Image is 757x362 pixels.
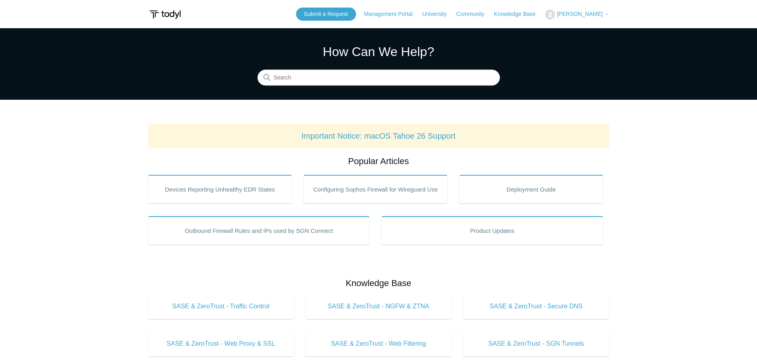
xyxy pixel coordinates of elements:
a: SASE & ZeroTrust - Secure DNS [463,294,609,319]
a: SASE & ZeroTrust - Web Proxy & SSL [148,331,294,356]
a: SASE & ZeroTrust - SGN Tunnels [463,331,609,356]
a: SASE & ZeroTrust - Traffic Control [148,294,294,319]
a: Knowledge Base [494,10,544,18]
img: Todyl Support Center Help Center home page [148,7,182,22]
a: Management Portal [364,10,420,18]
span: SASE & ZeroTrust - Web Filtering [318,339,439,348]
a: Community [456,10,492,18]
span: SASE & ZeroTrust - SGN Tunnels [475,339,597,348]
span: SASE & ZeroTrust - Web Proxy & SSL [160,339,282,348]
a: SASE & ZeroTrust - NGFW & ZTNA [306,294,451,319]
a: University [422,10,454,18]
a: Configuring Sophos Firewall for Wireguard Use [304,175,447,203]
h2: Popular Articles [148,155,609,168]
a: Outbound Firewall Rules and IPs used by SGN Connect [148,216,370,245]
a: Important Notice: macOS Tahoe 26 Support [302,132,456,140]
h2: Knowledge Base [148,277,609,290]
span: [PERSON_NAME] [557,11,602,17]
a: Product Updates [381,216,603,245]
a: Deployment Guide [459,175,603,203]
a: SASE & ZeroTrust - Web Filtering [306,331,451,356]
a: Devices Reporting Unhealthy EDR States [148,175,292,203]
input: Search [257,70,500,86]
h1: How Can We Help? [257,42,500,61]
span: SASE & ZeroTrust - Traffic Control [160,302,282,311]
a: Submit a Request [296,8,356,21]
span: SASE & ZeroTrust - Secure DNS [475,302,597,311]
span: SASE & ZeroTrust - NGFW & ZTNA [318,302,439,311]
button: [PERSON_NAME] [545,10,609,19]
